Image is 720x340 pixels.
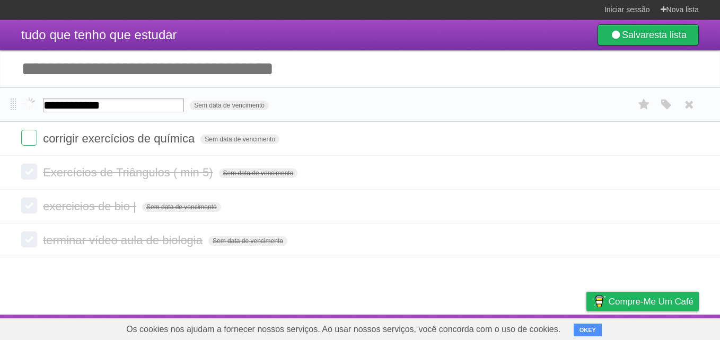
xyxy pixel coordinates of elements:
label: Done [21,198,37,213]
a: Termos [531,317,559,337]
span: corrigir exercícios de química [43,132,197,145]
a: Desenvolvedores [453,317,519,337]
label: Star task [634,96,654,113]
font: Salvar [622,30,687,40]
span: Sem data de vencimento [219,168,298,178]
span: Sem data de vencimento [190,101,269,110]
span: Sem data de vencimento [208,236,287,246]
span: terminar vídeo aula de biologia [43,234,205,247]
span: Exercícios de Triângulos ( min 5) [43,166,215,179]
label: Done [21,231,37,247]
span: tudo que tenho que estudar [21,28,177,42]
a: Compre-me um café [586,292,699,311]
label: Done [21,96,37,112]
img: Compre-me um café [592,292,606,310]
span: Compre-me um café [609,292,693,311]
span: Os cookies nos ajudam a fornecer nossos serviços. Ao usar nossos serviços, você concorda com o us... [116,319,571,340]
label: Done [21,130,37,146]
font: Nova lista [666,5,699,14]
a: Sugira um recurso [629,317,699,337]
a: Sobre [417,317,440,337]
a: Salvaresta lista [598,24,699,46]
a: Privacidade [572,317,617,337]
b: esta lista [649,30,687,40]
button: OKEY [574,324,602,336]
span: Sem data de vencimento [142,202,221,212]
span: exercicios de bio | [43,200,139,213]
span: Sem data de vencimento [200,135,279,144]
label: Done [21,164,37,180]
